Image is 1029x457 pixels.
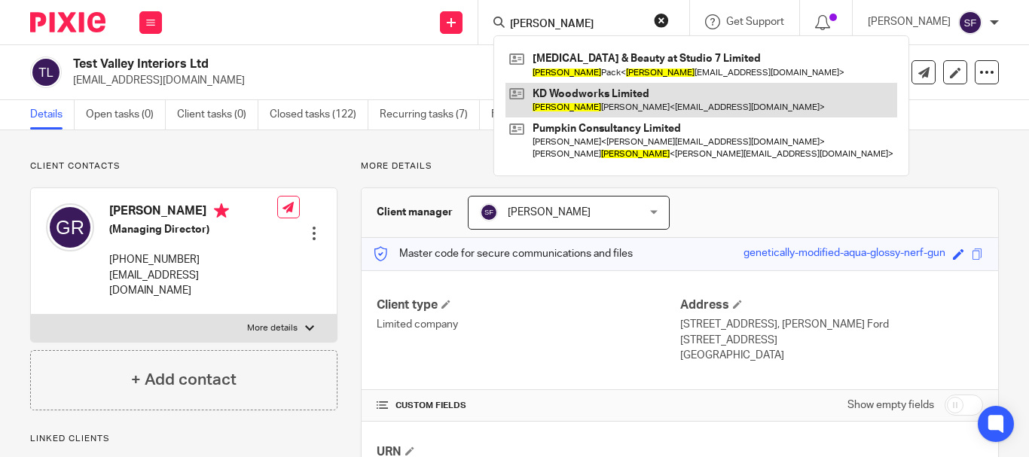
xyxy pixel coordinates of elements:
[361,160,999,172] p: More details
[377,400,679,412] h4: CUSTOM FIELDS
[30,56,62,88] img: svg%3E
[109,268,277,299] p: [EMAIL_ADDRESS][DOMAIN_NAME]
[73,73,794,88] p: [EMAIL_ADDRESS][DOMAIN_NAME]
[46,203,94,251] img: svg%3E
[480,203,498,221] img: svg%3E
[744,245,945,263] div: genetically-modified-aqua-glossy-nerf-gun
[109,203,277,222] h4: [PERSON_NAME]
[30,12,105,32] img: Pixie
[177,100,258,129] a: Client tasks (0)
[726,17,784,27] span: Get Support
[680,317,983,332] p: [STREET_ADDRESS], [PERSON_NAME] Ford
[377,317,679,332] p: Limited company
[680,348,983,363] p: [GEOGRAPHIC_DATA]
[680,333,983,348] p: [STREET_ADDRESS]
[373,246,633,261] p: Master code for secure communications and files
[847,398,934,413] label: Show empty fields
[131,368,237,391] h4: + Add contact
[508,18,644,32] input: Search
[380,100,480,129] a: Recurring tasks (7)
[247,322,298,334] p: More details
[680,297,983,313] h4: Address
[958,11,982,35] img: svg%3E
[270,100,368,129] a: Closed tasks (122)
[868,14,951,29] p: [PERSON_NAME]
[491,100,525,129] a: Files
[377,205,453,220] h3: Client manager
[377,297,679,313] h4: Client type
[86,100,166,129] a: Open tasks (0)
[30,433,337,445] p: Linked clients
[654,13,669,28] button: Clear
[73,56,650,72] h2: Test Valley Interiors Ltd
[109,252,277,267] p: [PHONE_NUMBER]
[508,207,591,218] span: [PERSON_NAME]
[109,222,277,237] h5: (Managing Director)
[30,100,75,129] a: Details
[214,203,229,218] i: Primary
[30,160,337,172] p: Client contacts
